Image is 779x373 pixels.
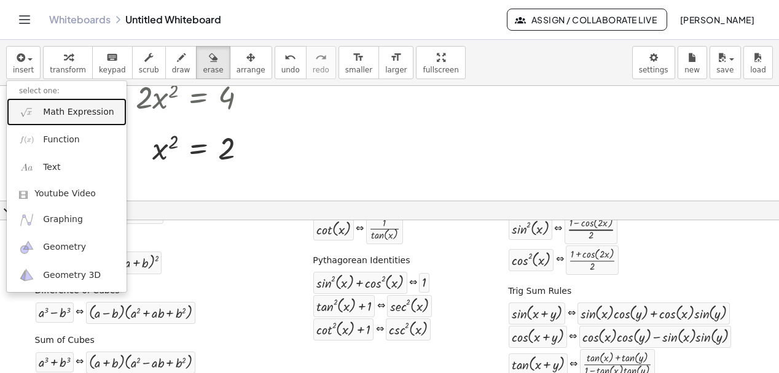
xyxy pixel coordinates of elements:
[7,182,127,206] a: Youtube Video
[43,213,83,226] span: Graphing
[281,66,300,74] span: undo
[517,14,657,25] span: Assign / Collaborate Live
[43,241,86,253] span: Geometry
[139,66,159,74] span: scrub
[376,323,384,337] div: ⇔
[172,66,190,74] span: draw
[356,222,364,236] div: ⇔
[132,46,166,79] button: scrub
[339,46,379,79] button: format_sizesmaller
[684,66,700,74] span: new
[569,330,577,344] div: ⇔
[679,14,754,25] span: [PERSON_NAME]
[43,161,60,174] span: Text
[750,66,766,74] span: load
[7,154,127,182] a: Text
[508,285,571,298] label: Trig Sum Rules
[409,276,417,290] div: ⇔
[507,9,667,31] button: Assign / Collaborate Live
[13,66,34,74] span: insert
[385,66,407,74] span: larger
[43,269,101,282] span: Geometry 3D
[743,46,773,79] button: load
[76,306,84,320] div: ⇔
[377,299,385,313] div: ⇔
[92,46,133,79] button: keyboardkeypad
[203,66,223,74] span: erase
[19,240,34,255] img: ggb-geometry.svg
[556,253,564,267] div: ⇔
[570,358,577,372] div: ⇔
[416,46,465,79] button: fullscreen
[275,46,307,79] button: undoundo
[7,234,127,261] a: Geometry
[284,50,296,65] i: undo
[34,188,96,200] span: Youtube Video
[306,46,336,79] button: redoredo
[7,98,127,126] a: Math Expression
[230,46,272,79] button: arrange
[6,46,41,79] button: insert
[43,106,114,118] span: Math Expression
[106,50,118,65] i: keyboard
[49,13,111,26] a: Whiteboards
[237,66,265,74] span: arrange
[7,126,127,153] a: Function
[19,267,34,283] img: ggb-3d.svg
[7,206,127,234] a: Graphing
[43,46,93,79] button: transform
[313,255,410,267] label: Pythagorean Identities
[99,66,126,74] span: keypad
[7,84,127,98] li: select one:
[710,46,741,79] button: save
[678,46,707,79] button: new
[165,46,197,79] button: draw
[43,134,80,146] span: Function
[19,212,34,228] img: ggb-graphing.svg
[716,66,734,74] span: save
[378,46,413,79] button: format_sizelarger
[196,46,230,79] button: erase
[639,66,668,74] span: settings
[390,50,402,65] i: format_size
[15,10,34,29] button: Toggle navigation
[19,132,34,147] img: f_x.png
[7,261,127,289] a: Geometry 3D
[345,66,372,74] span: smaller
[423,66,458,74] span: fullscreen
[568,307,576,321] div: ⇔
[313,66,329,74] span: redo
[35,334,95,347] label: Sum of Cubes
[670,9,764,31] button: [PERSON_NAME]
[353,50,364,65] i: format_size
[50,66,86,74] span: transform
[554,222,562,236] div: ⇔
[19,104,34,120] img: sqrt_x.png
[19,160,34,175] img: Aa.png
[315,50,327,65] i: redo
[76,355,84,369] div: ⇔
[632,46,675,79] button: settings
